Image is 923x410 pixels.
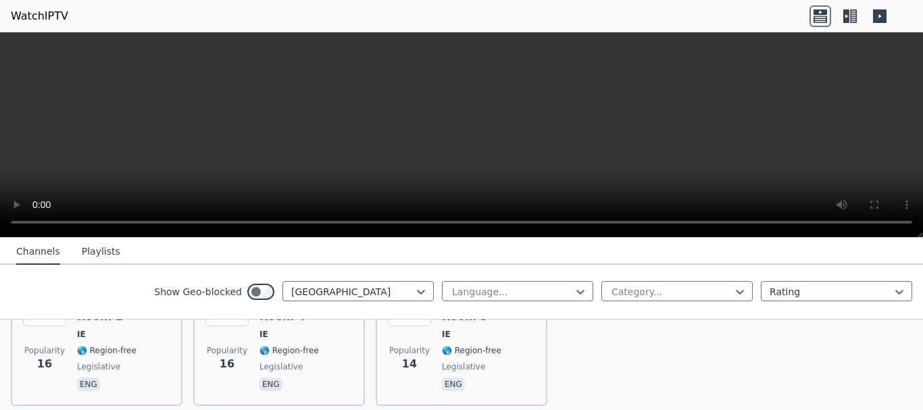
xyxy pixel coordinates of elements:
[82,239,120,265] button: Playlists
[77,345,136,356] span: 🌎 Region-free
[259,361,303,372] span: legislative
[11,8,68,24] a: WatchIPTV
[24,345,65,356] span: Popularity
[77,329,86,340] span: IE
[442,345,501,356] span: 🌎 Region-free
[442,329,451,340] span: IE
[259,378,282,391] p: eng
[220,356,234,372] span: 16
[77,378,100,391] p: eng
[259,345,319,356] span: 🌎 Region-free
[442,378,465,391] p: eng
[16,239,60,265] button: Channels
[37,356,52,372] span: 16
[389,345,430,356] span: Popularity
[259,329,268,340] span: IE
[402,356,417,372] span: 14
[77,361,120,372] span: legislative
[207,345,247,356] span: Popularity
[442,361,485,372] span: legislative
[154,285,242,299] label: Show Geo-blocked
